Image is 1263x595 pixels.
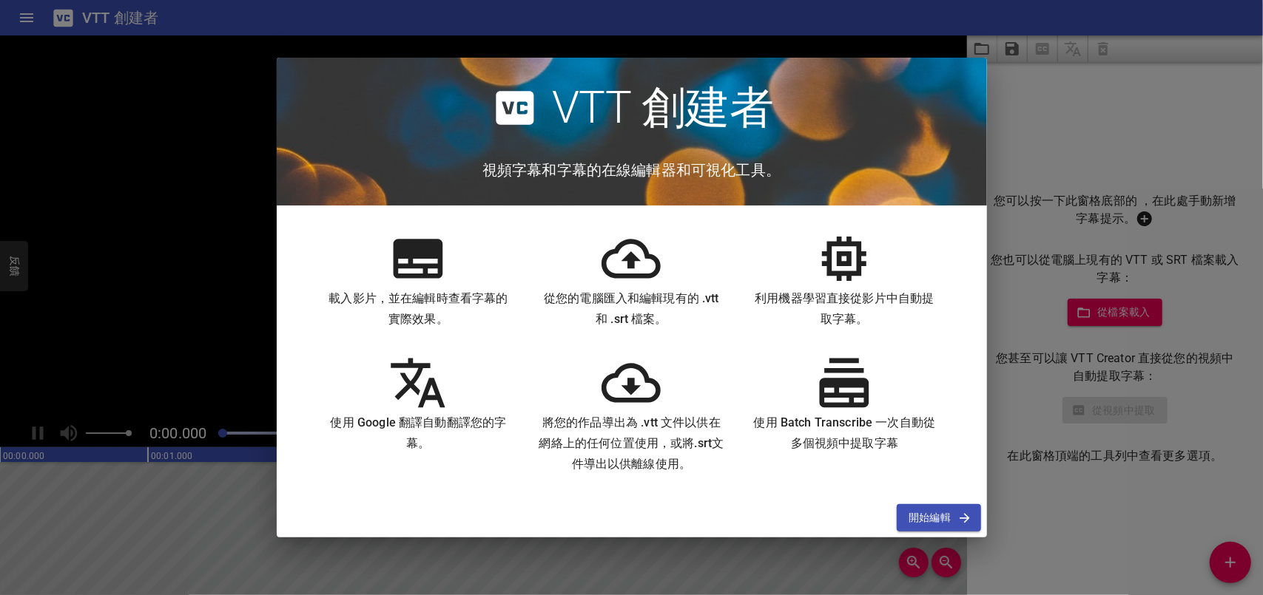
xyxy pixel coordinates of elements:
h6: 利用機器學習直接從影片中自動提取字幕。 [750,288,939,330]
button: 開始編輯 [897,504,981,531]
h6: 載入影片，並在編輯時查看字幕的實際效果。 [324,288,513,330]
h6: 將您的作品導出為 .vtt 文件以供在網絡上的任何位置使用，或將.srt文件導出以供離線使用。 [536,412,726,475]
h6: 使用 Google 翻譯自動翻譯您的字幕。 [324,412,513,454]
h6: 從您的電腦匯入和編輯現有的 .vtt 和 .srt 檔案。 [536,288,726,330]
h6: 使用 Batch Transcribe 一次自動從多個視頻中提取字幕 [750,412,939,454]
font: 開始編輯 [909,509,952,527]
h6: 視頻字幕和字幕的在線編輯器和可視化工具。 [482,158,781,182]
h2: VTT 創建者 [552,81,774,135]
